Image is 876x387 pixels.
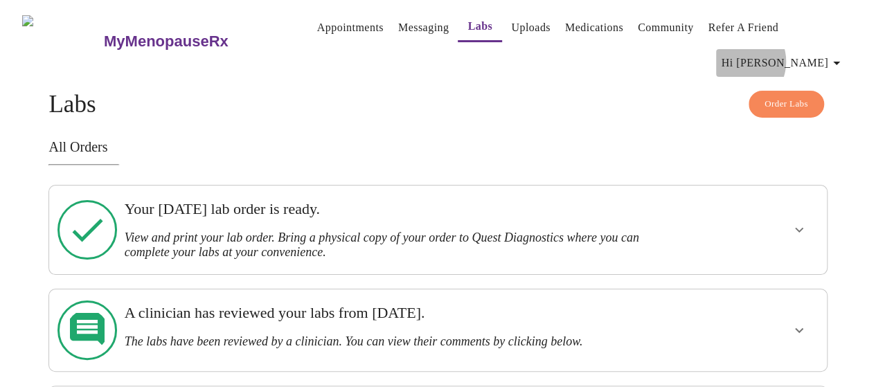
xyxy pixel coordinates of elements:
[102,17,283,66] a: MyMenopauseRx
[511,18,551,37] a: Uploads
[104,33,229,51] h3: MyMenopauseRx
[48,91,827,118] h4: Labs
[749,91,824,118] button: Order Labs
[48,139,827,155] h3: All Orders
[125,334,677,349] h3: The labs have been reviewed by a clinician. You can view their comments by clicking below.
[560,14,629,42] button: Medications
[703,14,785,42] button: Refer a Friend
[783,314,816,347] button: show more
[317,18,384,37] a: Appointments
[467,17,492,36] a: Labs
[716,49,850,77] button: Hi [PERSON_NAME]
[565,18,623,37] a: Medications
[638,18,694,37] a: Community
[506,14,556,42] button: Uploads
[632,14,699,42] button: Community
[22,15,102,67] img: MyMenopauseRx Logo
[458,12,502,42] button: Labs
[125,231,677,260] h3: View and print your lab order. Bring a physical copy of your order to Quest Diagnostics where you...
[393,14,454,42] button: Messaging
[708,18,779,37] a: Refer a Friend
[722,53,845,73] span: Hi [PERSON_NAME]
[783,213,816,246] button: show more
[125,304,677,322] h3: A clinician has reviewed your labs from [DATE].
[398,18,449,37] a: Messaging
[125,200,677,218] h3: Your [DATE] lab order is ready.
[765,96,808,112] span: Order Labs
[312,14,389,42] button: Appointments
